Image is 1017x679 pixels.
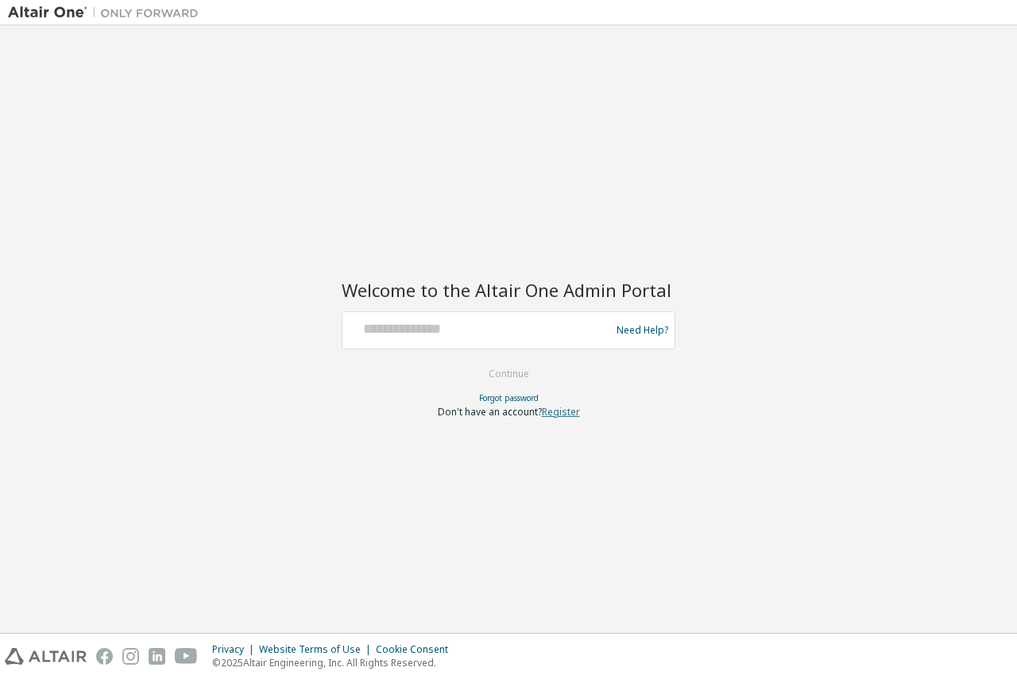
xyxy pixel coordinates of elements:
[212,643,259,656] div: Privacy
[259,643,376,656] div: Website Terms of Use
[212,656,458,669] p: © 2025 Altair Engineering, Inc. All Rights Reserved.
[122,648,139,665] img: instagram.svg
[438,405,542,419] span: Don't have an account?
[5,648,87,665] img: altair_logo.svg
[149,648,165,665] img: linkedin.svg
[376,643,458,656] div: Cookie Consent
[96,648,113,665] img: facebook.svg
[342,279,675,301] h2: Welcome to the Altair One Admin Portal
[175,648,198,665] img: youtube.svg
[479,392,539,403] a: Forgot password
[8,5,207,21] img: Altair One
[542,405,580,419] a: Register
